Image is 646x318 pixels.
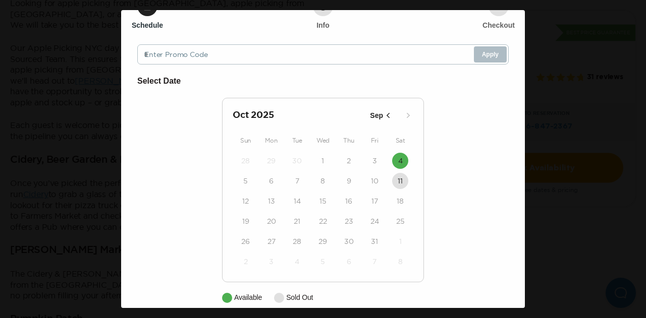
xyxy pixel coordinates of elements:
button: 4 [392,153,408,169]
time: 20 [267,216,276,226]
button: 28 [289,233,305,249]
button: 28 [238,153,254,169]
button: 5 [238,173,254,189]
time: 13 [268,196,275,206]
button: 1 [392,233,408,249]
div: Sat [388,135,413,147]
button: 30 [289,153,305,169]
time: 19 [242,216,249,226]
time: 24 [370,216,379,226]
time: 29 [267,156,276,166]
div: Fri [362,135,388,147]
div: Thu [336,135,362,147]
time: 18 [397,196,404,206]
button: 27 [263,233,280,249]
time: 2 [244,257,248,267]
button: 31 [366,233,383,249]
button: 8 [315,173,331,189]
button: Sep [367,107,396,124]
p: Available [234,292,262,303]
button: 1 [315,153,331,169]
button: 7 [366,253,383,270]
h6: Checkout [482,20,515,30]
time: 27 [267,236,276,246]
time: 30 [344,236,354,246]
time: 28 [293,236,301,246]
h2: Oct 2025 [233,108,367,122]
button: 24 [366,213,383,229]
time: 4 [398,156,403,166]
button: 21 [289,213,305,229]
time: 3 [269,257,274,267]
button: 9 [341,173,357,189]
button: 23 [341,213,357,229]
time: 11 [398,176,403,186]
div: Tue [284,135,310,147]
button: 4 [289,253,305,270]
time: 16 [345,196,352,206]
time: 3 [372,156,377,166]
button: 15 [315,193,331,209]
p: Sold Out [286,292,313,303]
button: 2 [341,153,357,169]
time: 1 [321,156,324,166]
button: 13 [263,193,280,209]
time: 14 [294,196,301,206]
button: 12 [238,193,254,209]
p: Sep [370,110,383,121]
button: 6 [341,253,357,270]
div: Mon [258,135,284,147]
time: 7 [372,257,376,267]
button: 22 [315,213,331,229]
time: 4 [295,257,299,267]
button: 5 [315,253,331,270]
time: 28 [241,156,250,166]
time: 2 [347,156,351,166]
time: 26 [241,236,250,246]
button: 17 [366,193,383,209]
button: 29 [315,233,331,249]
time: 7 [295,176,299,186]
button: 8 [392,253,408,270]
time: 5 [243,176,248,186]
time: 1 [399,236,402,246]
time: 31 [371,236,378,246]
button: 16 [341,193,357,209]
button: 25 [392,213,408,229]
button: 20 [263,213,280,229]
time: 8 [398,257,403,267]
button: 10 [366,173,383,189]
time: 10 [371,176,379,186]
time: 29 [318,236,327,246]
h6: Schedule [132,20,163,30]
time: 5 [320,257,325,267]
time: 12 [242,196,249,206]
button: 2 [238,253,254,270]
time: 8 [320,176,325,186]
time: 6 [347,257,351,267]
button: 29 [263,153,280,169]
h6: Info [316,20,330,30]
time: 9 [347,176,351,186]
time: 21 [294,216,300,226]
button: 26 [238,233,254,249]
time: 23 [345,216,353,226]
button: 14 [289,193,305,209]
time: 30 [292,156,302,166]
button: 6 [263,173,280,189]
button: 7 [289,173,305,189]
button: 11 [392,173,408,189]
h6: Select Date [137,75,509,88]
div: Sun [233,135,258,147]
button: 3 [366,153,383,169]
button: 30 [341,233,357,249]
div: Wed [310,135,336,147]
time: 22 [319,216,327,226]
button: 3 [263,253,280,270]
button: 19 [238,213,254,229]
time: 15 [319,196,327,206]
button: 18 [392,193,408,209]
time: 6 [269,176,274,186]
time: 17 [371,196,378,206]
time: 25 [396,216,405,226]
